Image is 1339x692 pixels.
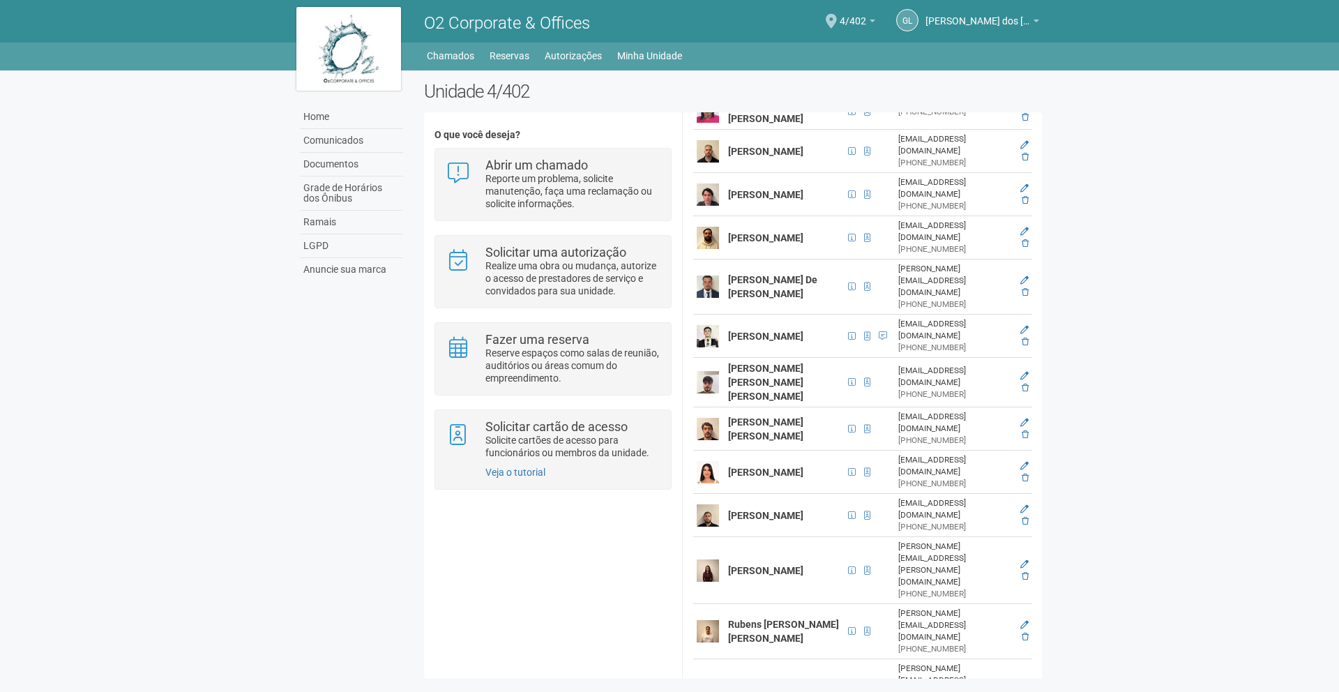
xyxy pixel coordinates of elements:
[697,418,719,440] img: user.png
[728,363,803,402] strong: [PERSON_NAME] [PERSON_NAME] [PERSON_NAME]
[1020,325,1029,335] a: Editar membro
[925,2,1030,27] span: Gabriel Lemos Carreira dos Reis
[898,342,1011,354] div: [PHONE_NUMBER]
[898,643,1011,655] div: [PHONE_NUMBER]
[898,299,1011,310] div: [PHONE_NUMBER]
[300,234,403,258] a: LGPD
[485,245,626,259] strong: Solicitar uma autorização
[697,183,719,206] img: user.png
[898,497,1011,521] div: [EMAIL_ADDRESS][DOMAIN_NAME]
[898,157,1011,169] div: [PHONE_NUMBER]
[1022,473,1029,483] a: Excluir membro
[300,105,403,129] a: Home
[1020,461,1029,471] a: Editar membro
[697,227,719,249] img: user.png
[925,17,1039,29] a: [PERSON_NAME] dos [PERSON_NAME]
[728,146,803,157] strong: [PERSON_NAME]
[898,454,1011,478] div: [EMAIL_ADDRESS][DOMAIN_NAME]
[1022,152,1029,162] a: Excluir membro
[300,211,403,234] a: Ramais
[1020,183,1029,193] a: Editar membro
[1022,571,1029,581] a: Excluir membro
[1022,195,1029,205] a: Excluir membro
[485,332,589,347] strong: Fazer uma reserva
[898,365,1011,389] div: [EMAIL_ADDRESS][DOMAIN_NAME]
[1020,227,1029,236] a: Editar membro
[485,467,545,478] a: Veja o tutorial
[427,46,474,66] a: Chamados
[545,46,602,66] a: Autorizações
[446,421,660,459] a: Solicitar cartão de acesso Solicite cartões de acesso para funcionários ou membros da unidade.
[300,258,403,281] a: Anuncie sua marca
[898,176,1011,200] div: [EMAIL_ADDRESS][DOMAIN_NAME]
[697,325,719,347] img: user.png
[485,259,660,297] p: Realize uma obra ou mudança, autorize o acesso de prestadores de serviço e convidados para sua un...
[898,263,1011,299] div: [PERSON_NAME][EMAIL_ADDRESS][DOMAIN_NAME]
[1022,287,1029,297] a: Excluir membro
[446,333,660,384] a: Fazer uma reserva Reserve espaços como salas de reunião, auditórios ou áreas comum do empreendime...
[840,17,875,29] a: 4/402
[1022,632,1029,642] a: Excluir membro
[446,246,660,297] a: Solicitar uma autorização Realize uma obra ou mudança, autorize o acesso de prestadores de serviç...
[1022,337,1029,347] a: Excluir membro
[697,620,719,642] img: user.png
[898,389,1011,400] div: [PHONE_NUMBER]
[485,434,660,459] p: Solicite cartões de acesso para funcionários ou membros da unidade.
[446,159,660,210] a: Abrir um chamado Reporte um problema, solicite manutenção, faça uma reclamação ou solicite inform...
[1022,430,1029,439] a: Excluir membro
[728,565,803,576] strong: [PERSON_NAME]
[728,232,803,243] strong: [PERSON_NAME]
[728,619,839,644] strong: Rubens [PERSON_NAME] [PERSON_NAME]
[1022,239,1029,248] a: Excluir membro
[728,510,803,521] strong: [PERSON_NAME]
[697,140,719,163] img: user.png
[1022,516,1029,526] a: Excluir membro
[434,130,671,140] h4: O que você deseja?
[300,153,403,176] a: Documentos
[1022,112,1029,122] a: Excluir membro
[898,243,1011,255] div: [PHONE_NUMBER]
[617,46,682,66] a: Minha Unidade
[424,81,1043,102] h2: Unidade 4/402
[1020,559,1029,569] a: Editar membro
[697,371,719,393] img: user.png
[840,2,866,27] span: 4/402
[697,461,719,483] img: user.png
[697,276,719,298] img: user.png
[485,158,588,172] strong: Abrir um chamado
[728,274,817,299] strong: [PERSON_NAME] De [PERSON_NAME]
[728,416,803,442] strong: [PERSON_NAME] [PERSON_NAME]
[424,13,590,33] span: O2 Corporate & Offices
[300,129,403,153] a: Comunicados
[728,331,803,342] strong: [PERSON_NAME]
[1020,140,1029,150] a: Editar membro
[898,200,1011,212] div: [PHONE_NUMBER]
[728,467,803,478] strong: [PERSON_NAME]
[1020,620,1029,630] a: Editar membro
[697,559,719,582] img: user.png
[485,347,660,384] p: Reserve espaços como salas de reunião, auditórios ou áreas comum do empreendimento.
[485,172,660,210] p: Reporte um problema, solicite manutenção, faça uma reclamação ou solicite informações.
[296,7,401,91] img: logo.jpg
[485,419,628,434] strong: Solicitar cartão de acesso
[697,504,719,527] img: user.png
[898,435,1011,446] div: [PHONE_NUMBER]
[1020,504,1029,514] a: Editar membro
[1022,383,1029,393] a: Excluir membro
[728,189,803,200] strong: [PERSON_NAME]
[898,588,1011,600] div: [PHONE_NUMBER]
[898,478,1011,490] div: [PHONE_NUMBER]
[898,220,1011,243] div: [EMAIL_ADDRESS][DOMAIN_NAME]
[898,133,1011,157] div: [EMAIL_ADDRESS][DOMAIN_NAME]
[1020,276,1029,285] a: Editar membro
[898,608,1011,643] div: [PERSON_NAME][EMAIL_ADDRESS][DOMAIN_NAME]
[898,521,1011,533] div: [PHONE_NUMBER]
[300,176,403,211] a: Grade de Horários dos Ônibus
[490,46,529,66] a: Reservas
[896,9,918,31] a: GL
[898,411,1011,435] div: [EMAIL_ADDRESS][DOMAIN_NAME]
[898,318,1011,342] div: [EMAIL_ADDRESS][DOMAIN_NAME]
[1020,371,1029,381] a: Editar membro
[898,541,1011,588] div: [PERSON_NAME][EMAIL_ADDRESS][PERSON_NAME][DOMAIN_NAME]
[1020,418,1029,428] a: Editar membro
